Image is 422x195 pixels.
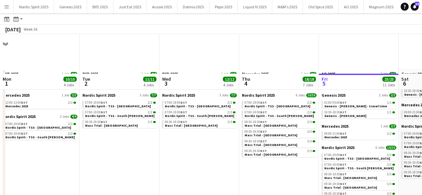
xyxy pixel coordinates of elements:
a: 12:00-13:00BST2/2Mercedes 2025 [5,100,76,108]
span: BST [21,131,28,136]
span: 1 Job [62,72,69,76]
span: 6 [400,80,409,87]
span: 7/7 [230,93,237,97]
span: BST [340,182,347,186]
div: 4 Jobs [64,82,76,87]
span: 07:00-19:00 [324,163,347,166]
span: 1 Job [62,93,69,97]
span: Mass Trial - London Cardinal Place [245,143,297,147]
span: 3/3 [307,149,312,153]
span: Week 36 [22,27,39,32]
span: 23/23 [382,77,396,82]
button: Genesis 2025 [54,0,87,13]
div: [DATE] [5,26,21,33]
a: 09:00-21:00BST2/2Mercedes 2025 [324,131,395,139]
span: Mon [3,76,11,82]
span: 10:30-18:30 [324,111,347,114]
span: BST [180,120,187,124]
span: 07:00-19:00 [165,111,187,114]
span: 3/3 [307,130,312,133]
span: 2/2 [310,72,317,76]
span: BST [21,100,28,105]
span: 3/3 [387,182,392,186]
span: 3/3 [313,150,315,152]
span: Mass Trial - Leeds [324,185,377,190]
span: 6 Jobs [376,146,385,150]
span: BST [340,131,347,136]
span: AO 2025 [322,71,336,76]
span: 6 Jobs [296,93,305,97]
a: 07:00-19:00BST2/2Nordic Spirit - TSS - South [PERSON_NAME] [245,110,315,118]
button: M&M's 2025 [272,0,303,13]
span: 09:30-19:30 [245,130,267,133]
span: 07:00-19:00 [165,101,187,104]
span: 3/3 [153,121,156,123]
span: 1 Job [381,72,388,76]
span: 3/3 [228,120,232,124]
span: BST [340,100,347,105]
span: 01:00-05:00 [324,101,347,104]
span: 5/5 [230,72,237,76]
a: 09:30-19:30BST3/3Mass Trial - [GEOGRAPHIC_DATA] [85,120,156,127]
span: Mercedes 2025 [322,124,349,129]
span: Nordic Spirit - TSS - Donington Park [85,104,151,108]
span: 7/7 [150,93,157,97]
span: 5 [321,80,328,87]
span: 2/2 [389,124,396,128]
span: 4/4 [70,115,77,119]
a: 07:00-19:00BST2/2Nordic Spirit - TSS - [GEOGRAPHIC_DATA] [165,100,236,108]
a: Genesis 20252 Jobs2/2 [322,93,396,98]
span: 07:00-19:00 [324,153,347,157]
span: BST [340,110,347,114]
div: Nordic Spirit 20256 Jobs16/1607:00-19:00BST2/2Nordic Spirit - TSS - [GEOGRAPHIC_DATA]07:00-19:00B... [242,93,317,158]
span: 1 Job [301,72,308,76]
span: 07:00-19:00 [85,111,107,114]
span: 2 Jobs [379,93,388,97]
span: BST [260,100,267,105]
a: 07:00-19:00BST2/2Nordic Spirit - TSS - [GEOGRAPHIC_DATA] [245,100,315,108]
button: Just Eat 2025 [113,0,147,13]
span: 2/2 [68,122,73,126]
span: BYD 2025 [3,71,19,76]
span: Genesis - Arnold Clark - travel time [324,104,387,108]
span: Fri [322,76,328,82]
span: Mercedes 2025 [5,104,28,108]
span: 2/2 [148,111,152,114]
span: BST [260,139,267,143]
span: 07:00-19:00 [5,132,28,135]
span: Nordic Spirit 2025 [82,93,115,98]
span: 3 Jobs [220,93,229,97]
span: 1 Job [141,72,149,76]
span: BST [340,162,347,167]
span: 07:00-19:00 [245,111,267,114]
a: 09:30-19:30BST3/3Mass Trial - [GEOGRAPHIC_DATA] [324,182,395,189]
a: 07:00-19:00BST2/2Nordic Spirit - TSS - [GEOGRAPHIC_DATA] [324,153,395,160]
div: Mercedes 20251 Job2/209:00-21:00BST2/2Mercedes 2025 [242,71,317,93]
div: Nordic Spirit 20253 Jobs7/707:00-19:00BST2/2Nordic Spirit - TSS - [GEOGRAPHIC_DATA]07:00-19:00BST... [82,93,157,129]
span: 16/16 [386,146,396,150]
span: Mercedes 2025 [3,93,30,98]
div: 7 Jobs [303,82,316,87]
span: BST [101,110,107,114]
a: 07:00-19:00BST2/2Nordic Spirit - TSS - South [PERSON_NAME] [85,110,156,118]
span: Mass Trial - London Cardinal Place [85,123,138,128]
span: Nordic Spirit - TSS - South Mimms [245,114,314,118]
span: 2/2 [387,163,392,166]
span: Nordic Spirit - TSS - South Mimms [85,114,154,118]
span: Nordic Spirit - TSS - Donington Park [245,104,310,108]
span: 2/2 [307,111,312,114]
span: Mercedes 2025 [242,71,269,76]
button: Aussie 2025 [147,0,177,13]
div: BYD 20251 Job5/508:00-17:00BST5/5BYD UK HQ Launch [162,71,237,93]
span: 1/1 [392,102,395,104]
span: 09:30-19:30 [165,120,187,124]
span: Mass Trial - London Cardinal Place [165,123,218,128]
a: 14 [411,3,419,11]
span: 3/3 [313,140,315,142]
span: 2/2 [233,102,236,104]
a: Nordic Spirit 20253 Jobs7/7 [82,93,157,98]
span: 2/2 [387,153,392,157]
span: BYD 2025 [162,71,178,76]
span: 09:30-19:30 [245,149,267,153]
span: Nordic Spirit - TSS - Donington Park [324,156,390,161]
